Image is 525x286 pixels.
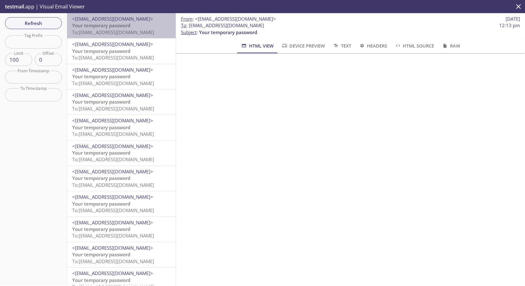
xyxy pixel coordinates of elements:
[181,16,276,22] span: :
[72,207,154,213] span: To: [EMAIL_ADDRESS][DOMAIN_NAME]
[181,22,264,29] span: : [EMAIL_ADDRESS][DOMAIN_NAME]
[181,22,520,36] p: :
[72,232,154,239] span: To: [EMAIL_ADDRESS][DOMAIN_NAME]
[67,115,176,140] div: <[EMAIL_ADDRESS][DOMAIN_NAME]>Your temporary passwordTo:[EMAIL_ADDRESS][DOMAIN_NAME]
[72,168,153,175] span: <[EMAIL_ADDRESS][DOMAIN_NAME]>
[72,150,130,156] span: Your temporary password
[72,182,154,188] span: To: [EMAIL_ADDRESS][DOMAIN_NAME]
[332,42,351,50] span: Text
[67,140,176,166] div: <[EMAIL_ADDRESS][DOMAIN_NAME]>Your temporary passwordTo:[EMAIL_ADDRESS][DOMAIN_NAME]
[442,42,460,50] span: Raw
[72,251,130,258] span: Your temporary password
[72,124,130,130] span: Your temporary password
[241,42,273,50] span: HTML View
[72,245,153,251] span: <[EMAIL_ADDRESS][DOMAIN_NAME]>
[72,54,154,61] span: To: [EMAIL_ADDRESS][DOMAIN_NAME]
[72,117,153,124] span: <[EMAIL_ADDRESS][DOMAIN_NAME]>
[72,201,130,207] span: Your temporary password
[67,13,176,38] div: <[EMAIL_ADDRESS][DOMAIN_NAME]>Your temporary passwordTo:[EMAIL_ADDRESS][DOMAIN_NAME]
[67,166,176,191] div: <[EMAIL_ADDRESS][DOMAIN_NAME]>Your temporary passwordTo:[EMAIL_ADDRESS][DOMAIN_NAME]
[281,42,325,50] span: Device Preview
[499,22,520,29] span: 12:13 pm
[10,19,57,27] span: Refresh
[72,194,153,200] span: <[EMAIL_ADDRESS][DOMAIN_NAME]>
[67,89,176,115] div: <[EMAIL_ADDRESS][DOMAIN_NAME]>Your temporary passwordTo:[EMAIL_ADDRESS][DOMAIN_NAME]
[72,73,130,79] span: Your temporary password
[67,38,176,64] div: <[EMAIL_ADDRESS][DOMAIN_NAME]>Your temporary passwordTo:[EMAIL_ADDRESS][DOMAIN_NAME]
[67,242,176,267] div: <[EMAIL_ADDRESS][DOMAIN_NAME]>Your temporary passwordTo:[EMAIL_ADDRESS][DOMAIN_NAME]
[72,105,154,112] span: To: [EMAIL_ADDRESS][DOMAIN_NAME]
[72,80,154,86] span: To: [EMAIL_ADDRESS][DOMAIN_NAME]
[72,29,154,35] span: To: [EMAIL_ADDRESS][DOMAIN_NAME]
[5,3,24,10] span: testmail
[72,277,130,283] span: Your temporary password
[506,16,520,22] span: [DATE]
[72,156,154,162] span: To: [EMAIL_ADDRESS][DOMAIN_NAME]
[72,48,130,54] span: Your temporary password
[195,16,276,22] span: <[EMAIL_ADDRESS][DOMAIN_NAME]>
[72,67,153,73] span: <[EMAIL_ADDRESS][DOMAIN_NAME]>
[67,217,176,242] div: <[EMAIL_ADDRESS][DOMAIN_NAME]>Your temporary passwordTo:[EMAIL_ADDRESS][DOMAIN_NAME]
[199,29,257,35] span: Your temporary password
[67,191,176,216] div: <[EMAIL_ADDRESS][DOMAIN_NAME]>Your temporary passwordTo:[EMAIL_ADDRESS][DOMAIN_NAME]
[72,22,130,28] span: Your temporary password
[72,226,130,232] span: Your temporary password
[72,41,153,47] span: <[EMAIL_ADDRESS][DOMAIN_NAME]>
[181,16,192,22] span: From
[72,219,153,226] span: <[EMAIL_ADDRESS][DOMAIN_NAME]>
[72,99,130,105] span: Your temporary password
[72,258,154,264] span: To: [EMAIL_ADDRESS][DOMAIN_NAME]
[72,143,153,149] span: <[EMAIL_ADDRESS][DOMAIN_NAME]>
[359,42,387,50] span: Headers
[5,17,62,29] button: Refresh
[72,270,153,276] span: <[EMAIL_ADDRESS][DOMAIN_NAME]>
[181,22,186,28] span: To
[72,92,153,98] span: <[EMAIL_ADDRESS][DOMAIN_NAME]>
[181,29,197,35] span: Subject
[72,175,130,181] span: Your temporary password
[72,16,153,22] span: <[EMAIL_ADDRESS][DOMAIN_NAME]>
[72,131,154,137] span: To: [EMAIL_ADDRESS][DOMAIN_NAME]
[67,64,176,89] div: <[EMAIL_ADDRESS][DOMAIN_NAME]>Your temporary passwordTo:[EMAIL_ADDRESS][DOMAIN_NAME]
[395,42,434,50] span: HTML Source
